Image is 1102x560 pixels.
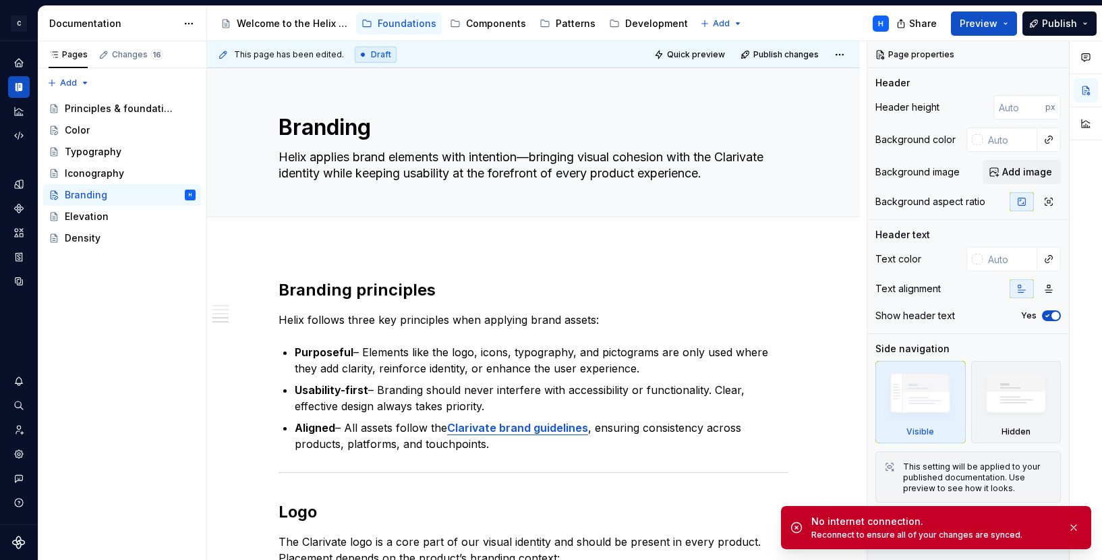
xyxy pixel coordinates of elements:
strong: Clarivate brand guidelines [447,421,588,435]
a: Elevation [43,206,201,227]
a: Data sources [8,271,30,292]
div: Pages [49,49,88,60]
div: Branding [65,188,107,202]
div: Visible [906,426,934,437]
div: This setting will be applied to your published documentation. Use preview to see how it looks. [903,461,1052,494]
div: Density [65,231,100,245]
textarea: Branding [276,111,786,144]
div: Background image [875,165,960,179]
div: H [189,188,192,202]
span: Add image [1002,165,1052,179]
a: Components [8,198,30,219]
button: Share [890,11,946,36]
button: Add [43,74,94,92]
a: Design tokens [8,173,30,195]
h2: Logo [279,501,788,523]
button: Notifications [8,370,30,392]
p: px [1045,102,1055,113]
span: Quick preview [667,49,725,60]
div: Text alignment [875,282,941,296]
svg: Supernova Logo [12,536,26,549]
div: Elevation [65,210,109,223]
a: Invite team [8,419,30,441]
a: Iconography [43,163,201,184]
button: Quick preview [650,45,731,64]
div: Reconnect to ensure all of your changes are synced. [811,530,1057,540]
div: Text color [875,252,921,266]
button: Search ⌘K [8,395,30,416]
a: Foundations [356,13,442,34]
div: Page tree [43,98,201,249]
div: Hidden [971,361,1062,443]
div: Header [875,76,910,90]
div: Principles & foundations [65,102,176,115]
div: Welcome to the Helix Design System [237,17,348,30]
a: Principles & foundations [43,98,201,119]
a: Patterns [534,13,601,34]
button: Publish changes [736,45,825,64]
div: C [11,16,27,32]
a: Storybook stories [8,246,30,268]
a: Analytics [8,101,30,122]
span: Publish [1042,17,1077,30]
a: Settings [8,443,30,465]
strong: Usability-first [295,383,368,397]
span: 16 [150,49,163,60]
div: Background color [875,133,956,146]
div: Header text [875,228,930,242]
a: Color [43,119,201,141]
a: Components [444,13,531,34]
div: Visible [875,361,966,443]
div: Development [625,17,688,30]
label: Yes [1021,310,1037,321]
span: Add [60,78,77,88]
a: Welcome to the Helix Design System [215,13,353,34]
p: – Branding should never interfere with accessibility or functionality. Clear, effective design al... [295,382,788,414]
div: Foundations [378,17,436,30]
a: Typography [43,141,201,163]
a: Code automation [8,125,30,146]
input: Auto [983,128,1037,152]
span: Share [909,17,937,30]
div: Header height [875,101,939,114]
button: Add [696,14,747,33]
div: Changes [112,49,163,60]
div: Background aspect ratio [875,195,985,208]
button: Contact support [8,468,30,489]
div: Page tree [215,10,693,37]
p: Helix follows three key principles when applying brand assets: [279,312,788,328]
p: – Elements like the logo, icons, typography, and pictograms are only used where they add clarity,... [295,344,788,376]
button: Publish [1022,11,1097,36]
div: Components [466,17,526,30]
a: Assets [8,222,30,244]
p: – All assets follow the , ensuring consistency across products, platforms, and touchpoints. [295,420,788,452]
input: Auto [993,95,1045,119]
strong: Branding principles [279,280,436,300]
span: Add [713,18,730,29]
a: Density [43,227,201,249]
a: Development [604,13,693,34]
span: Publish changes [753,49,819,60]
button: Preview [951,11,1017,36]
div: No internet connection. [811,515,1057,528]
span: This page has been edited. [234,49,344,60]
div: Documentation [8,76,30,98]
div: Iconography [65,167,124,180]
strong: Purposeful [295,345,353,359]
div: H [878,18,883,29]
a: Home [8,52,30,74]
button: Add image [983,160,1061,184]
button: C [3,9,35,38]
